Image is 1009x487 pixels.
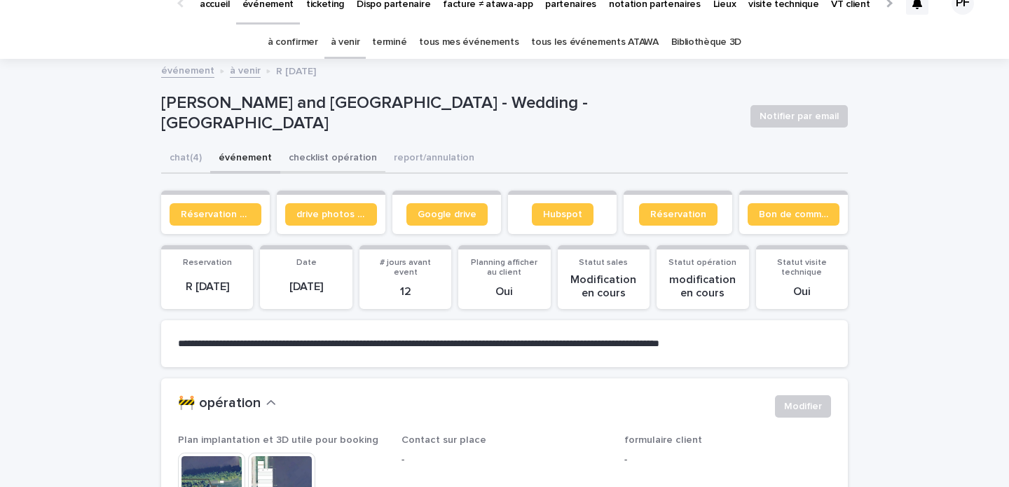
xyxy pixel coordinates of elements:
span: Reservation [183,259,232,267]
p: Oui [467,285,542,299]
p: R [DATE] [276,62,316,78]
span: Réservation [650,210,706,219]
p: [PERSON_NAME] and [GEOGRAPHIC_DATA] - Wedding - [GEOGRAPHIC_DATA] [161,93,739,134]
span: Statut sales [579,259,628,267]
button: Notifier par email [750,105,848,128]
span: Modifier [784,399,822,413]
p: modification en cours [665,273,740,300]
span: Date [296,259,317,267]
span: Bon de commande [759,210,828,219]
a: terminé [372,26,406,59]
span: Google drive [418,210,476,219]
button: checklist opération [280,144,385,174]
span: Notifier par email [760,109,839,123]
h2: 🚧 opération [178,395,261,412]
a: à venir [230,62,261,78]
span: Contact sur place [401,435,486,445]
span: Réservation client [181,210,250,219]
p: R [DATE] [170,280,245,294]
a: à venir [331,26,360,59]
button: événement [210,144,280,174]
a: drive photos coordinateur [285,203,377,226]
a: événement [161,62,214,78]
button: chat (4) [161,144,210,174]
span: drive photos coordinateur [296,210,366,219]
a: tous mes événements [419,26,519,59]
button: report/annulation [385,144,483,174]
p: - [401,453,608,467]
span: Hubspot [543,210,582,219]
span: Statut opération [668,259,736,267]
p: Modification en cours [566,273,641,300]
a: Réservation [639,203,718,226]
p: Oui [764,285,839,299]
span: Plan implantation et 3D utile pour booking [178,435,378,445]
a: à confirmer [268,26,318,59]
a: Google drive [406,203,488,226]
a: Bon de commande [748,203,839,226]
span: Planning afficher au client [471,259,537,277]
p: - [624,453,831,467]
a: Réservation client [170,203,261,226]
span: # jours avant event [380,259,431,277]
span: Statut visite technique [777,259,827,277]
button: Modifier [775,395,831,418]
a: Hubspot [532,203,593,226]
p: [DATE] [268,280,343,294]
p: 12 [368,285,443,299]
a: Bibliothèque 3D [671,26,741,59]
button: 🚧 opération [178,395,276,412]
a: tous les événements ATAWA [531,26,658,59]
span: formulaire client [624,435,702,445]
